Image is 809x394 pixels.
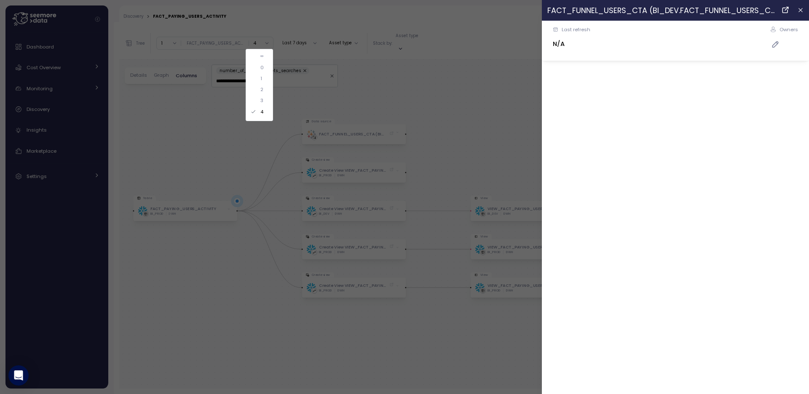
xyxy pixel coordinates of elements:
[260,108,263,115] div: 4
[260,64,264,71] div: 0
[260,53,264,59] div: ∞
[562,26,590,33] div: Last refresh
[260,119,263,126] div: 5
[780,26,798,33] div: Owners
[8,365,29,386] div: Open Intercom Messenger
[553,39,590,49] div: N/A
[260,75,262,82] div: 1
[260,86,263,93] div: 2
[260,97,263,104] div: 3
